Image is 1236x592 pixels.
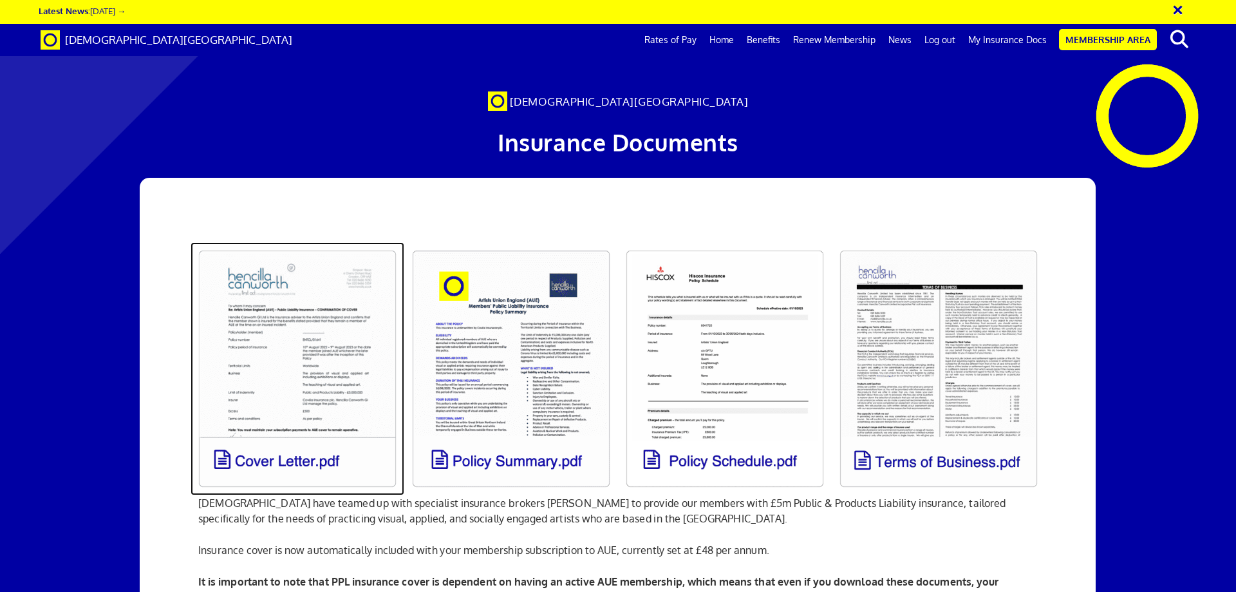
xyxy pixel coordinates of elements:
a: News [882,24,918,56]
span: [DEMOGRAPHIC_DATA][GEOGRAPHIC_DATA] [65,33,292,46]
p: Insurance cover is now automatically included with your membership subscription to AUE, currently... [198,542,1038,558]
strong: Latest News: [39,5,90,16]
a: Latest News:[DATE] → [39,5,126,16]
span: [DEMOGRAPHIC_DATA][GEOGRAPHIC_DATA] [510,95,749,108]
a: My Insurance Docs [962,24,1053,56]
a: Renew Membership [787,24,882,56]
span: Insurance Documents [498,128,738,157]
a: Brand [DEMOGRAPHIC_DATA][GEOGRAPHIC_DATA] [31,24,302,56]
a: Log out [918,24,962,56]
a: Benefits [740,24,787,56]
a: Rates of Pay [638,24,703,56]
button: search [1159,26,1199,53]
p: [DEMOGRAPHIC_DATA] have teamed up with specialist insurance brokers [PERSON_NAME] to provide our ... [198,495,1038,526]
a: Home [703,24,740,56]
a: Membership Area [1059,29,1157,50]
